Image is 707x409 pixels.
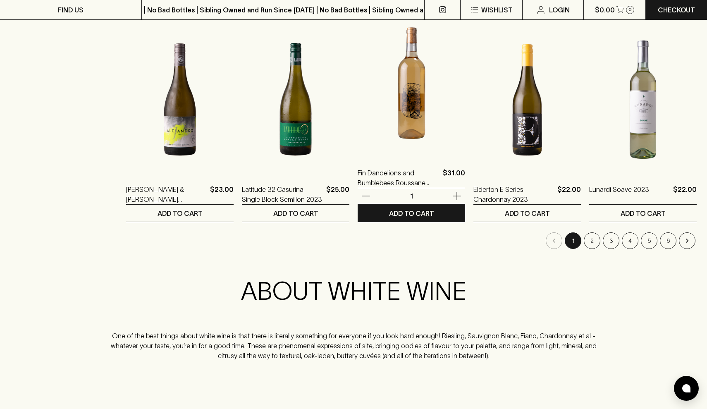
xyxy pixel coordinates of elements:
[273,208,318,218] p: ADD TO CART
[679,232,695,249] button: Go to next page
[589,205,697,222] button: ADD TO CART
[443,168,465,188] p: $31.00
[557,184,581,204] p: $22.00
[242,205,349,222] button: ADD TO CART
[242,27,349,172] img: Latitude 32 Casurina Single Block Semillon 2023
[603,232,619,249] button: Go to page 3
[326,184,349,204] p: $25.00
[106,276,601,306] h2: ABOUT WHITE WINE
[641,232,657,249] button: Go to page 5
[106,331,601,361] p: One of the best things about white wine is that there is literally something for everyone if you ...
[481,5,513,15] p: Wishlist
[126,27,234,172] img: Russell & Suitor Alejandro Fiano 2024
[589,27,697,172] img: Lunardi Soave 2023
[595,5,615,15] p: $0.00
[473,205,581,222] button: ADD TO CART
[358,168,439,188] a: Fin Dandelions and Bumblebees Roussane Sauvignon Blanc 2023
[158,208,203,218] p: ADD TO CART
[622,232,638,249] button: Go to page 4
[126,205,234,222] button: ADD TO CART
[658,5,695,15] p: Checkout
[358,11,465,155] img: Fin Dandelions and Bumblebees Roussane Sauvignon Blanc 2023
[505,208,550,218] p: ADD TO CART
[621,208,666,218] p: ADD TO CART
[673,184,697,204] p: $22.00
[682,384,690,392] img: bubble-icon
[358,205,465,222] button: ADD TO CART
[473,27,581,172] img: Elderton E Series Chardonnay 2023
[565,232,581,249] button: page 1
[126,184,207,204] a: [PERSON_NAME] & [PERSON_NAME] [PERSON_NAME] 2024
[473,184,554,204] a: Elderton E Series Chardonnay 2023
[628,7,632,12] p: 0
[210,184,234,204] p: $23.00
[549,5,570,15] p: Login
[389,208,434,218] p: ADD TO CART
[58,5,84,15] p: FIND US
[589,184,649,204] a: Lunardi Soave 2023
[584,232,600,249] button: Go to page 2
[660,232,676,249] button: Go to page 6
[242,184,323,204] a: Latitude 32 Casurina Single Block Semillon 2023
[126,232,697,249] nav: pagination navigation
[401,191,421,201] p: 1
